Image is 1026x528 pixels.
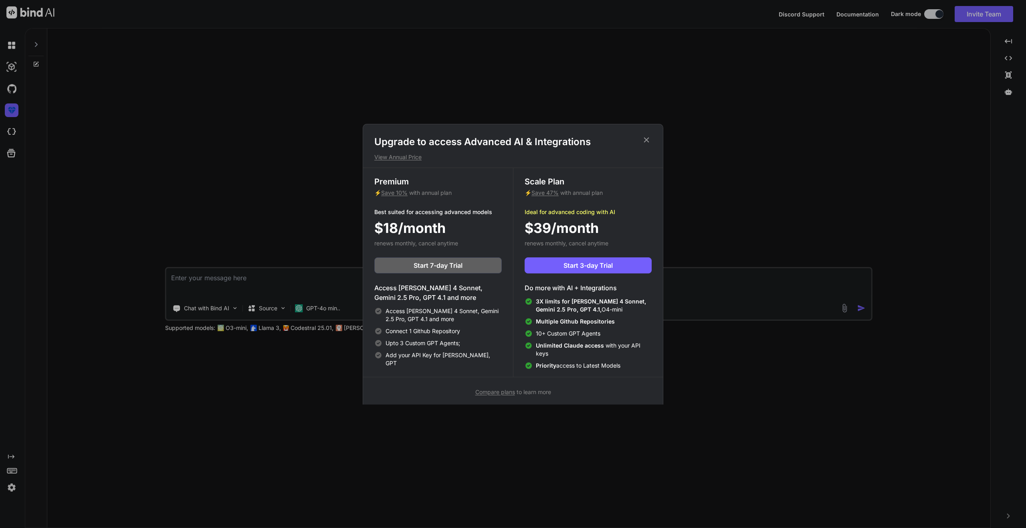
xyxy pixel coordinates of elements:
p: ⚡ with annual plan [525,189,652,197]
span: $39/month [525,218,599,238]
span: to learn more [475,388,551,395]
h4: Access [PERSON_NAME] 4 Sonnet, Gemini 2.5 Pro, GPT 4.1 and more [374,283,502,302]
p: Ideal for advanced coding with AI [525,208,652,216]
span: O4-mini [536,297,652,314]
button: Start 7-day Trial [374,257,502,273]
span: Unlimited Claude access [536,342,606,349]
span: Access [PERSON_NAME] 4 Sonnet, Gemini 2.5 Pro, GPT 4.1 and more [386,307,502,323]
span: Save 10% [381,189,408,196]
span: access to Latest Models [536,362,620,370]
span: Upto 3 Custom GPT Agents; [386,339,460,347]
span: renews monthly, cancel anytime [525,240,608,247]
span: renews monthly, cancel anytime [374,240,458,247]
span: Start 3-day Trial [563,261,613,270]
span: $18/month [374,218,446,238]
h3: Premium [374,176,502,187]
p: Best suited for accessing advanced models [374,208,502,216]
span: 10+ Custom GPT Agents [536,330,600,338]
span: Connect 1 Github Repository [386,327,460,335]
span: Priority [536,362,556,369]
button: Start 3-day Trial [525,257,652,273]
span: Multiple Github Repositories [536,318,615,325]
p: ⚡ with annual plan [374,189,502,197]
span: Start 7-day Trial [414,261,463,270]
span: Add your API Key for [PERSON_NAME], GPT [386,351,502,367]
span: 3X limits for [PERSON_NAME] 4 Sonnet, Gemini 2.5 Pro, GPT 4.1, [536,298,646,313]
h1: Upgrade to access Advanced AI & Integrations [374,136,652,148]
p: View Annual Price [374,153,652,161]
span: Save 47% [531,189,559,196]
span: with your API keys [536,342,652,358]
span: Compare plans [475,388,515,395]
h4: Do more with AI + Integrations [525,283,652,293]
h3: Scale Plan [525,176,652,187]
